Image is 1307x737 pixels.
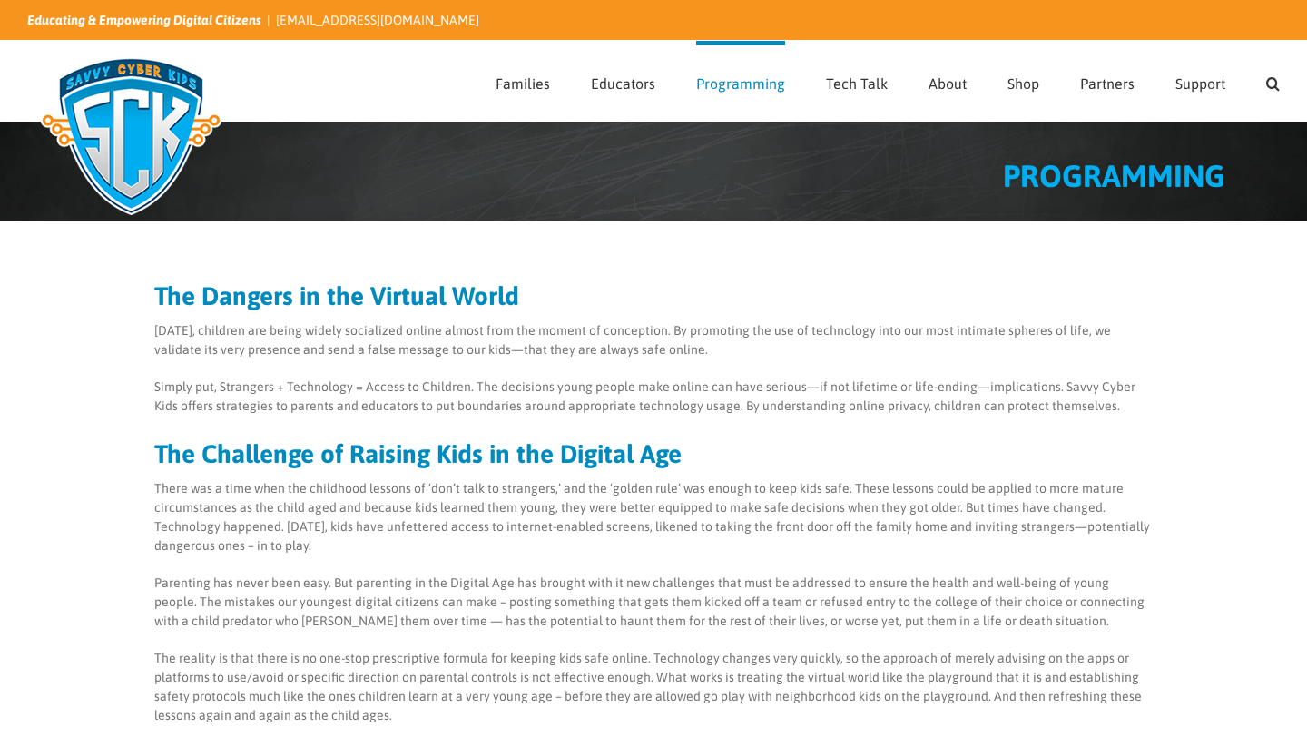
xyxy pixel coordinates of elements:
[154,281,519,310] strong: The Dangers in the Virtual World
[496,41,1280,121] nav: Main Menu
[1080,76,1135,91] span: Partners
[27,45,235,227] img: Savvy Cyber Kids Logo
[1175,41,1225,121] a: Support
[826,41,888,121] a: Tech Talk
[1007,41,1039,121] a: Shop
[826,76,888,91] span: Tech Talk
[591,76,655,91] span: Educators
[1007,76,1039,91] span: Shop
[154,378,1153,416] p: Simply put, Strangers + Technology = Access to Children. The decisions young people make online c...
[696,76,785,91] span: Programming
[154,441,1153,467] h2: The Challenge of Raising Kids in the Digital Age
[1175,76,1225,91] span: Support
[929,76,967,91] span: About
[1266,41,1280,121] a: Search
[496,41,550,121] a: Families
[496,76,550,91] span: Families
[27,13,261,27] i: Educating & Empowering Digital Citizens
[154,649,1153,725] p: The reality is that there is no one-stop prescriptive formula for keeping kids safe online. Techn...
[154,574,1153,631] p: Parenting has never been easy. But parenting in the Digital Age has brought with it new challenge...
[154,479,1153,555] p: There was a time when the childhood lessons of ‘don’t talk to strangers,’ and the ‘golden rule’ w...
[154,321,1153,359] p: [DATE], children are being widely socialized online almost from the moment of conception. By prom...
[1003,158,1225,193] span: PROGRAMMING
[1080,41,1135,121] a: Partners
[929,41,967,121] a: About
[591,41,655,121] a: Educators
[276,13,479,27] a: [EMAIL_ADDRESS][DOMAIN_NAME]
[696,41,785,121] a: Programming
